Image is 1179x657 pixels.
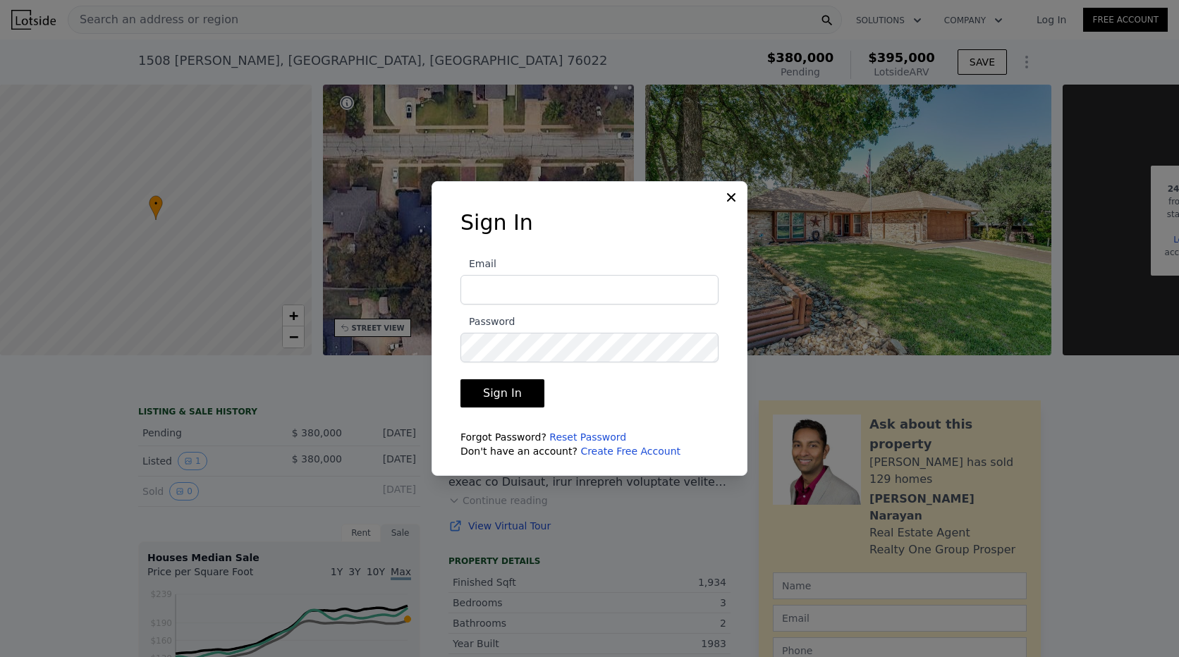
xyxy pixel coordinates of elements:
input: Email [460,275,719,305]
input: Password [460,333,719,362]
span: Email [460,258,496,269]
a: Create Free Account [580,446,680,457]
button: Sign In [460,379,544,407]
span: Password [460,316,515,327]
h3: Sign In [460,210,719,235]
div: Forgot Password? Don't have an account? [460,430,719,458]
a: Reset Password [549,431,626,443]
